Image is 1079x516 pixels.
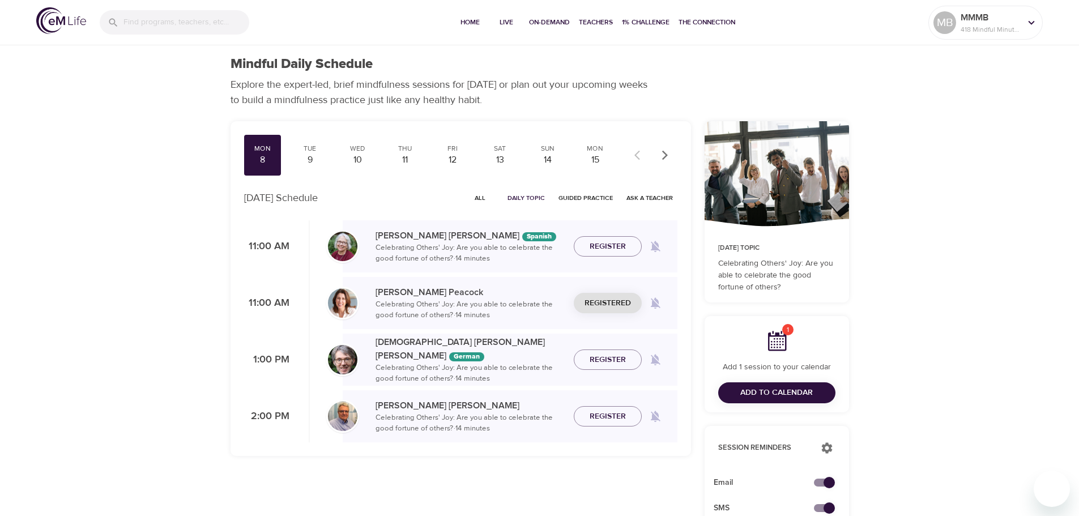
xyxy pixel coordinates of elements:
input: Find programs, teachers, etc... [123,10,249,35]
p: [PERSON_NAME] [PERSON_NAME] [376,399,565,412]
p: 2:00 PM [244,409,289,424]
p: 11:00 AM [244,239,289,254]
img: Bernice_Moore_min.jpg [328,232,357,261]
h1: Mindful Daily Schedule [231,56,373,73]
button: Add to Calendar [718,382,835,403]
iframe: Button to launch messaging window [1034,471,1070,507]
img: Christian%20L%C3%BCtke%20W%C3%B6stmann.png [328,345,357,374]
img: Susan_Peacock-min.jpg [328,288,357,318]
p: 11:00 AM [244,296,289,311]
div: Tue [296,144,324,153]
p: Celebrating Others' Joy: Are you able to celebrate the good fortune of others? · 14 minutes [376,242,565,265]
p: Celebrating Others' Joy: Are you able to celebrate the good fortune of others? · 14 minutes [376,363,565,385]
span: SMS [714,502,822,514]
span: Register [590,410,626,424]
span: Home [457,16,484,28]
span: All [467,193,494,203]
button: All [462,189,498,207]
p: [DATE] Schedule [244,190,318,206]
div: Sat [486,144,514,153]
button: Register [574,349,642,370]
div: 13 [486,153,514,167]
div: The episodes in this programs will be in Spanish [522,232,556,241]
p: Add 1 session to your calendar [718,361,835,373]
p: [DEMOGRAPHIC_DATA] [PERSON_NAME] [PERSON_NAME] [376,335,565,363]
button: Register [574,236,642,257]
p: 418 Mindful Minutes [961,24,1021,35]
p: Session Reminders [718,442,809,454]
span: The Connection [679,16,735,28]
span: Guided Practice [558,193,613,203]
button: Guided Practice [554,189,617,207]
div: Wed [343,144,372,153]
span: Register [590,353,626,367]
div: 9 [296,153,324,167]
p: MMMB [961,11,1021,24]
span: Teachers [579,16,613,28]
button: Ask a Teacher [622,189,677,207]
span: Ask a Teacher [626,193,673,203]
img: logo [36,7,86,34]
span: Register [590,240,626,254]
button: Registered [574,293,642,314]
button: Register [574,406,642,427]
p: Explore the expert-led, brief mindfulness sessions for [DATE] or plan out your upcoming weeks to ... [231,77,655,108]
span: 1 [782,324,794,335]
p: Celebrating Others' Joy: Are you able to celebrate the good fortune of others? · 14 minutes [376,412,565,434]
span: Daily Topic [507,193,545,203]
span: Remind me when a class goes live every Monday at 1:00 PM [642,346,669,373]
span: Remind me when a class goes live every Monday at 11:00 AM [642,233,669,260]
p: 1:00 PM [244,352,289,368]
button: Daily Topic [503,189,549,207]
img: Roger%20Nolan%20Headshot.jpg [328,402,357,431]
p: [DATE] Topic [718,243,835,253]
span: Add to Calendar [740,386,813,400]
span: Live [493,16,520,28]
div: 15 [581,153,609,167]
div: 10 [343,153,372,167]
span: Remind me when a class goes live every Monday at 11:00 AM [642,289,669,317]
div: 12 [438,153,467,167]
div: MB [933,11,956,34]
span: Registered [585,296,631,310]
div: Mon [581,144,609,153]
span: 1% Challenge [622,16,669,28]
div: 11 [391,153,419,167]
span: Remind me when a class goes live every Monday at 2:00 PM [642,403,669,430]
div: Thu [391,144,419,153]
div: 8 [249,153,277,167]
div: Fri [438,144,467,153]
p: Celebrating Others' Joy: Are you able to celebrate the good fortune of others? [718,258,835,293]
div: Mon [249,144,277,153]
span: On-Demand [529,16,570,28]
p: Celebrating Others' Joy: Are you able to celebrate the good fortune of others? · 14 minutes [376,299,565,321]
p: [PERSON_NAME] [PERSON_NAME] [376,229,565,242]
p: [PERSON_NAME] Peacock [376,285,565,299]
div: Sun [534,144,562,153]
div: The episodes in this programs will be in German [449,352,484,361]
span: Email [714,477,822,489]
div: 14 [534,153,562,167]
